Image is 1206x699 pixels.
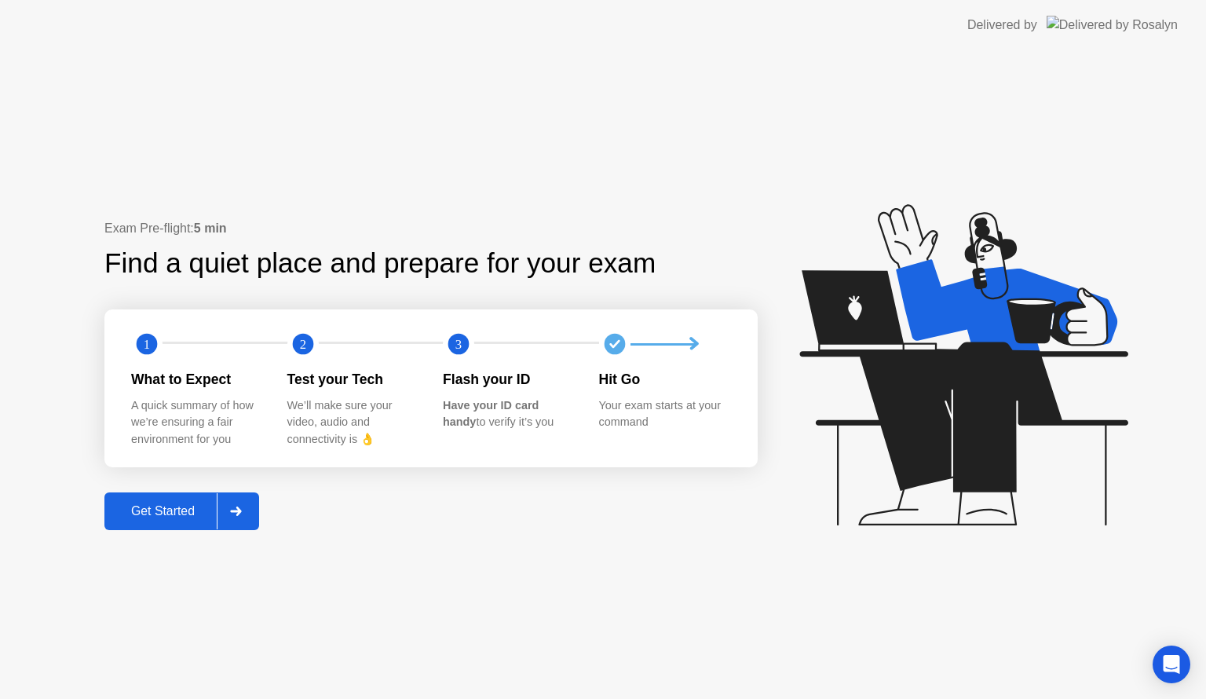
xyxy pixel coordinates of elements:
div: We’ll make sure your video, audio and connectivity is 👌 [287,397,418,448]
img: Delivered by Rosalyn [1047,16,1178,34]
div: A quick summary of how we’re ensuring a fair environment for you [131,397,262,448]
div: Flash your ID [443,369,574,390]
b: 5 min [194,221,227,235]
text: 3 [455,337,462,352]
div: Open Intercom Messenger [1153,646,1190,683]
text: 2 [299,337,305,352]
div: Hit Go [599,369,730,390]
div: to verify it’s you [443,397,574,431]
div: Delivered by [967,16,1037,35]
b: Have your ID card handy [443,399,539,429]
div: Exam Pre-flight: [104,219,758,238]
div: Test your Tech [287,369,418,390]
div: What to Expect [131,369,262,390]
div: Find a quiet place and prepare for your exam [104,243,658,284]
div: Get Started [109,504,217,518]
text: 1 [144,337,150,352]
button: Get Started [104,492,259,530]
div: Your exam starts at your command [599,397,730,431]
